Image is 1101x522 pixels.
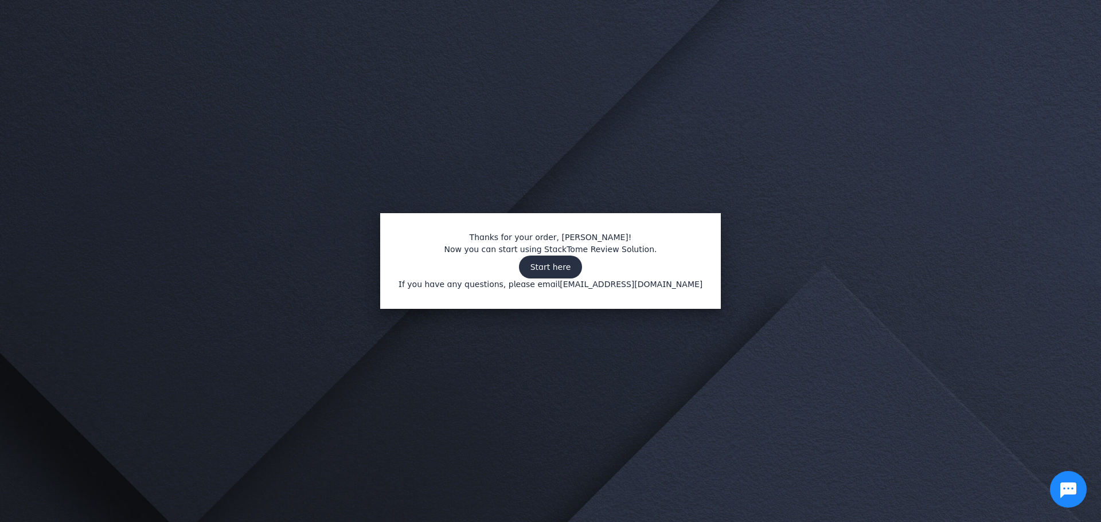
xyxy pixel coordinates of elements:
[399,231,703,244] h1: Thanks for your order, [PERSON_NAME]!
[560,280,702,289] a: [EMAIL_ADDRESS][DOMAIN_NAME]
[519,256,583,278] button: Start here
[399,244,703,256] p: Now you can start using StackTome Review Solution.
[399,278,703,291] p: If you have any questions, please email
[530,263,571,271] span: Start here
